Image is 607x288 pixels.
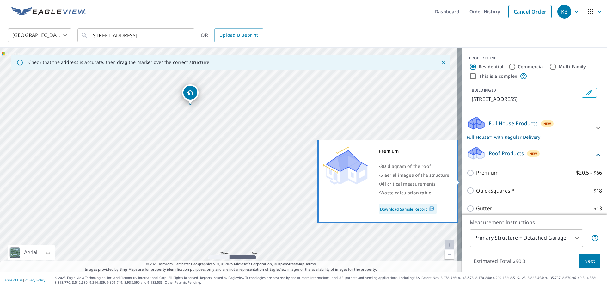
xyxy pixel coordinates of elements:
img: Premium [323,147,368,185]
p: [STREET_ADDRESS] [472,95,579,103]
p: | [3,278,45,282]
span: Next [584,257,595,265]
div: • [379,180,450,188]
label: Residential [479,64,503,70]
div: PROPERTY TYPE [469,55,599,61]
div: • [379,162,450,171]
span: Your report will include the primary structure and a detached garage if one exists. [591,234,599,242]
div: Dropped pin, building 1, Residential property, 18973 Deer Run Ests Warrenton, MO 63383 [182,84,199,104]
span: © 2025 TomTom, Earthstar Geographics SIO, © 2025 Microsoft Corporation, © [146,261,316,267]
label: Commercial [518,64,544,70]
p: Roof Products [489,150,524,157]
p: Measurement Instructions [470,218,599,226]
a: Cancel Order [508,5,552,18]
div: Aerial [22,245,39,260]
div: [GEOGRAPHIC_DATA] [8,27,71,44]
label: Multi-Family [559,64,586,70]
p: $20.5 - $66 [576,169,602,177]
div: Full House ProductsNewFull House™ with Regular Delivery [467,116,602,140]
p: Full House™ with Regular Delivery [467,134,591,140]
a: Current Level 20, Zoom In Disabled [445,240,454,250]
span: New [543,121,551,126]
p: Premium [476,169,499,177]
p: © 2025 Eagle View Technologies, Inc. and Pictometry International Corp. All Rights Reserved. Repo... [55,275,604,285]
button: Close [439,58,448,67]
div: KB [557,5,571,19]
a: Terms of Use [3,278,23,282]
span: Waste calculation table [380,190,431,196]
label: This is a complex [479,73,517,79]
span: All critical measurements [380,181,436,187]
div: Roof ProductsNew [467,146,602,164]
a: Privacy Policy [25,278,45,282]
a: OpenStreetMap [278,261,304,266]
div: • [379,171,450,180]
div: OR [201,28,263,42]
button: Edit building 1 [582,88,597,98]
div: Aerial [8,245,55,260]
span: New [530,151,537,156]
a: Upload Blueprint [214,28,263,42]
div: • [379,188,450,197]
div: Premium [379,147,450,156]
p: BUILDING ID [472,88,496,93]
div: Primary Structure + Detached Garage [470,229,583,247]
a: Current Level 20, Zoom Out [445,250,454,259]
p: QuickSquares™ [476,187,514,195]
a: Download Sample Report [379,204,437,214]
span: 5 aerial images of the structure [380,172,449,178]
img: Pdf Icon [427,206,436,212]
p: Gutter [476,205,492,212]
a: Terms [305,261,316,266]
p: $13 [593,205,602,212]
input: Search by address or latitude-longitude [91,27,181,44]
button: Next [579,254,600,268]
p: $18 [593,187,602,195]
img: EV Logo [11,7,86,16]
span: Upload Blueprint [219,31,258,39]
p: Full House Products [489,119,538,127]
p: Estimated Total: $90.3 [469,254,530,268]
p: Check that the address is accurate, then drag the marker over the correct structure. [28,59,211,65]
span: 3D diagram of the roof [380,163,431,169]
